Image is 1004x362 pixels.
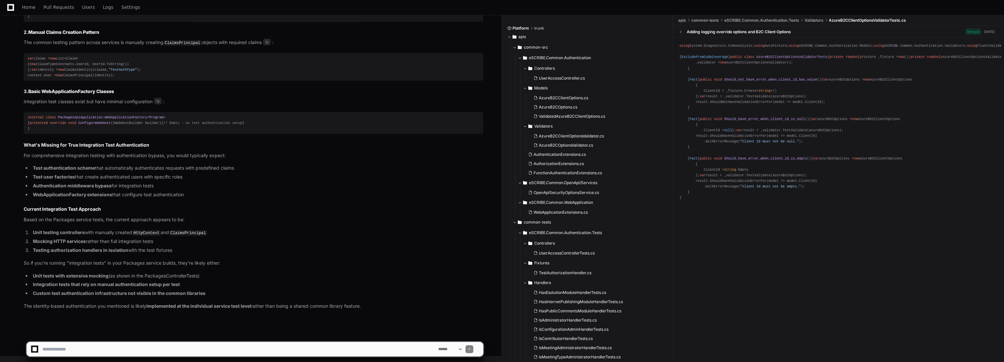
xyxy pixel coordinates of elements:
span: Should_not_have_error_when_client_id_has_value [724,78,817,82]
span: UserAccessController.cs [539,76,585,81]
span: Validators [534,124,553,129]
span: private [910,55,924,59]
button: eSCRIBE.Common.OpenApi/Services [518,178,668,188]
strong: Testing authorization handlers in isolation [33,247,128,253]
span: PackagesApiApplication [58,115,103,119]
span: HasPublicCommentsModuleHandlerTests.cs [539,308,621,314]
span: Fact [689,157,698,160]
h2: Current Integration Test Approach [24,206,483,212]
span: using [874,44,884,48]
span: var [700,173,705,177]
span: HasInternetPublishingModuleHandlerTests.cs [539,299,623,304]
svg: Directory [528,239,532,247]
span: new [854,157,860,160]
span: class [744,55,754,59]
span: Controllers [534,66,555,71]
div: [DATE] [984,29,995,34]
button: UserAccessController.cs [531,74,664,83]
span: new [851,117,857,121]
span: var [700,95,705,99]
button: AzureB2CClientOptions.cs [531,93,664,103]
span: IWebHostBuilder builder [113,121,159,125]
span: apis [518,34,526,39]
p: For comprehensive integration testing with authentication bypass, you would typically expect: [24,152,483,159]
span: var [823,78,829,82]
div: claims = List<Claim> { (ClaimTypeConstants.UserId, UserId.ToString()) }; identity = ClaimsIdentit... [28,56,479,79]
span: Validators [805,18,824,23]
span: var [736,128,742,132]
span: Home [22,5,36,9]
p: Integration test classes exist but have minimal configuration : [24,98,483,106]
span: Merged [965,29,981,35]
strong: Authentication middleware bypass [33,183,111,188]
strong: Test user factories [33,174,75,180]
button: ValidatedAzureB2CClientOptions.cs [531,112,664,121]
span: trunk [534,26,544,31]
span: Should_have_error_when_client_id_is_null [724,117,805,121]
strong: implemented at the individual service test level [146,303,251,309]
button: eSCRIBE.Common.Authentication [518,53,668,63]
span: eSCRIBE.Common.Authentication.Tests [529,230,602,235]
li: that create authenticated users with specific roles [31,173,483,181]
span: var [811,117,817,121]
h3: 2. [24,29,483,36]
span: IsConfigurationAdminHandlerTests.cs [539,327,609,332]
svg: Directory [528,279,532,287]
span: protected [30,121,48,125]
span: "Client Id must not be empty." [740,185,801,189]
span: Fact [689,117,698,121]
span: Models [534,85,548,91]
strong: Manual Claims Creation Pattern [28,29,99,35]
span: IsAdministratorHandlerTests.cs [539,318,597,323]
svg: Directory [518,43,522,51]
span: private [829,55,844,59]
span: 12 [263,39,271,45]
strong: Unit tests with extensive mocking [33,273,108,278]
button: Controllers [523,238,668,249]
span: "TestAuthType" [108,68,137,72]
span: override [50,121,66,125]
strong: Custom test authentication infrastructure not visible in the common libraries [33,290,205,296]
svg: Directory [523,179,527,187]
span: new [50,57,56,60]
button: FunctionAuthenticationExtensions.cs [526,168,664,178]
span: Pull Requests [43,5,74,9]
span: "Client Id must not be null." [740,140,799,144]
span: string [758,89,771,93]
li: rather than full integration tests [31,238,483,245]
span: var [813,157,819,160]
button: OpenApiSecurityOptionsService.cs [526,188,664,197]
span: common-tests [691,18,719,23]
strong: Basic WebApplicationFactory Classes [28,88,114,94]
span: void [68,121,76,125]
span: common-src [524,45,548,50]
button: IsConfigurationAdminHandlerTests.cs [531,325,664,334]
span: HasEsolutionModuleHandlerTests.cs [539,290,606,295]
span: Handlers [534,280,551,285]
div: Adding logging override options and B2C Client Options [687,29,791,35]
span: using [754,44,765,48]
span: 13 [154,98,162,105]
svg: Directory [528,122,532,130]
button: Fixtures [523,258,668,268]
span: FunctionAuthenticationExtensions.cs [534,170,602,176]
li: that automatically authenticates requests with predefined claims [31,164,483,172]
div: : < > { { } } [28,115,479,132]
svg: Directory [523,54,527,62]
button: eSCRIBE.Common.WebApplication [518,197,668,208]
button: WebApplicationExtensions.cs [526,208,664,217]
button: apis [507,32,668,42]
h3: 3. [24,88,483,95]
button: TestAuthorizationHandler.cs [531,268,664,278]
span: WebApplicationFactory [105,115,147,119]
p: The identity-based authentication you mentioned is likely rather than being a shared common libra... [24,302,483,310]
button: AzureB2CClientOptionsValidator.cs [531,132,664,141]
button: HasInternetPublishingModuleHandlerTests.cs [531,297,664,306]
button: HasPublicCommentsModuleHandlerTests.cs [531,306,664,316]
span: // Empty - no test authentication setup [163,121,242,125]
code: ClaimsPrincipal [163,40,202,46]
span: AzureB2CClientOptionsValidator.cs [539,133,604,139]
span: string [724,168,736,172]
span: new [898,55,904,59]
span: UserAccessControllerTests.cs [539,251,595,256]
